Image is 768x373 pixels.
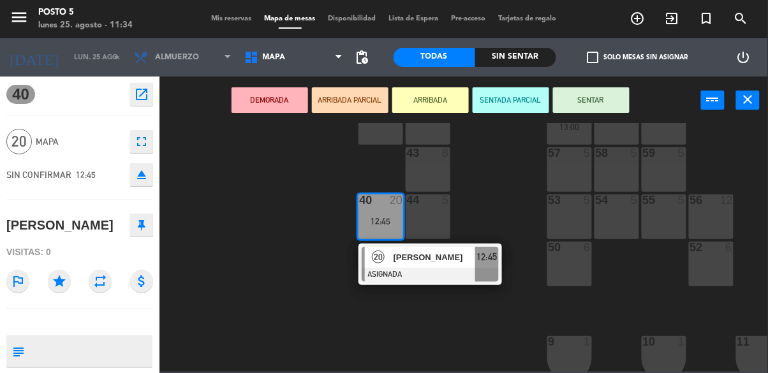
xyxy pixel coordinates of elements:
[354,50,369,65] span: pending_actions
[734,11,749,26] i: search
[475,48,557,67] div: Sin sentar
[643,147,644,159] div: 59
[130,83,153,106] button: open_in_new
[134,134,149,149] i: fullscreen
[6,270,29,293] i: outlined_flag
[736,91,760,110] button: close
[553,87,630,113] button: SENTAR
[407,147,408,159] div: 43
[6,215,114,236] div: [PERSON_NAME]
[6,170,71,180] span: SIN CONFIRMAR
[492,15,563,22] span: Tarjetas de regalo
[205,15,258,22] span: Mis reservas
[372,251,385,263] span: 20
[476,249,497,265] span: 12:45
[630,11,646,26] i: add_circle_outline
[394,48,475,67] div: Todas
[584,336,591,347] div: 1
[6,241,153,263] div: Visitas: 0
[407,194,408,206] div: 44
[678,147,686,159] div: 5
[741,92,756,107] i: close
[383,15,445,22] span: Lista de Espera
[48,270,71,293] i: star
[678,194,686,206] div: 5
[705,92,721,107] i: power_input
[360,194,360,206] div: 40
[473,87,549,113] button: SENTADA PARCIAL
[549,194,549,206] div: 53
[89,270,112,293] i: repeat
[631,147,639,159] div: 5
[701,91,725,110] button: power_input
[678,336,686,347] div: 1
[442,147,450,159] div: 8
[263,53,286,62] span: MAPA
[584,194,591,206] div: 5
[643,336,644,347] div: 10
[109,50,124,65] i: arrow_drop_down
[6,129,32,154] span: 20
[10,8,29,27] i: menu
[322,15,383,22] span: Disponibilidad
[312,87,388,113] button: ARRIBADA PARCIAL
[699,11,714,26] i: turned_in_not
[631,194,639,206] div: 5
[36,135,124,149] span: MAPA
[155,53,199,62] span: Almuerzo
[584,147,591,159] div: 5
[445,15,492,22] span: Pre-acceso
[232,87,308,113] button: DEMORADA
[10,8,29,31] button: menu
[720,194,733,206] div: 12
[587,52,688,63] label: Solo mesas sin asignar
[549,242,549,253] div: 50
[392,87,469,113] button: ARRIBADA
[584,242,591,253] div: 6
[134,87,149,102] i: open_in_new
[547,122,592,131] div: 13:00
[549,147,549,159] div: 57
[643,194,644,206] div: 55
[596,147,596,159] div: 58
[258,15,322,22] span: Mapa de mesas
[587,52,599,63] span: check_box_outline_blank
[665,11,680,26] i: exit_to_app
[736,50,751,65] i: power_settings_new
[725,242,733,253] div: 6
[6,85,35,104] span: 40
[76,170,96,180] span: 12:45
[596,194,596,206] div: 54
[130,270,153,293] i: attach_money
[11,344,25,358] i: subject
[442,194,450,206] div: 5
[130,130,153,153] button: fullscreen
[134,167,149,182] i: eject
[130,163,153,186] button: eject
[549,336,549,347] div: 9
[38,6,133,19] div: Posto 5
[394,251,475,264] span: [PERSON_NAME]
[390,194,402,206] div: 20
[38,19,133,32] div: lunes 25. agosto - 11:34
[358,217,403,226] div: 12:45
